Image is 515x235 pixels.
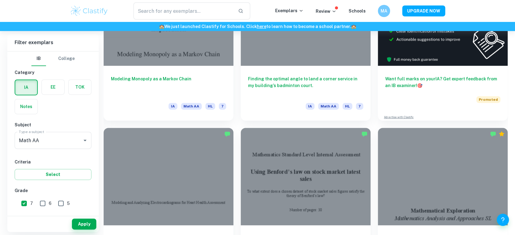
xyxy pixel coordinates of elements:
[111,75,226,96] h6: Modeling Monopoly as a Markov Chain
[49,200,51,207] span: 6
[349,9,366,13] a: Schools
[306,103,314,110] span: IA
[30,200,33,207] span: 7
[15,80,37,95] button: IA
[69,80,91,94] button: TOK
[15,187,91,194] h6: Grade
[72,219,96,230] button: Apply
[385,75,500,89] h6: Want full marks on your IA ? Get expert feedback from an IB examiner!
[490,131,496,137] img: Marked
[70,5,108,17] img: Clastify logo
[248,75,363,96] h6: Finding the optimal angle to land a corner service in my building’s badminton court.
[15,69,91,76] h6: Category
[58,51,75,66] button: College
[356,103,363,110] span: 7
[497,214,509,226] button: Help and Feedback
[219,103,226,110] span: 7
[381,8,388,14] h6: MA
[169,103,177,110] span: IA
[257,24,266,29] a: here
[31,51,46,66] button: IB
[15,121,91,128] h6: Subject
[67,200,70,207] span: 5
[417,83,422,88] span: 🎯
[318,103,339,110] span: Math AA
[316,8,336,15] p: Review
[476,96,500,103] span: Promoted
[15,99,37,114] button: Notes
[31,51,75,66] div: Filter type choice
[224,131,230,137] img: Marked
[1,23,514,30] h6: We just launched Clastify for Schools. Click to learn how to become a school partner.
[181,103,202,110] span: Math AA
[15,169,91,180] button: Select
[351,24,356,29] span: 🏫
[159,24,164,29] span: 🏫
[378,5,390,17] button: MA
[275,7,304,14] p: Exemplars
[42,80,64,94] button: EE
[384,115,414,119] a: Advertise with Clastify
[343,103,352,110] span: HL
[499,131,505,137] div: Premium
[205,103,215,110] span: HL
[361,131,368,137] img: Marked
[133,2,233,19] input: Search for any exemplars...
[81,136,89,145] button: Open
[7,34,99,51] h6: Filter exemplars
[402,5,445,16] button: UPGRADE NOW
[15,159,91,165] h6: Criteria
[19,129,44,134] label: Type a subject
